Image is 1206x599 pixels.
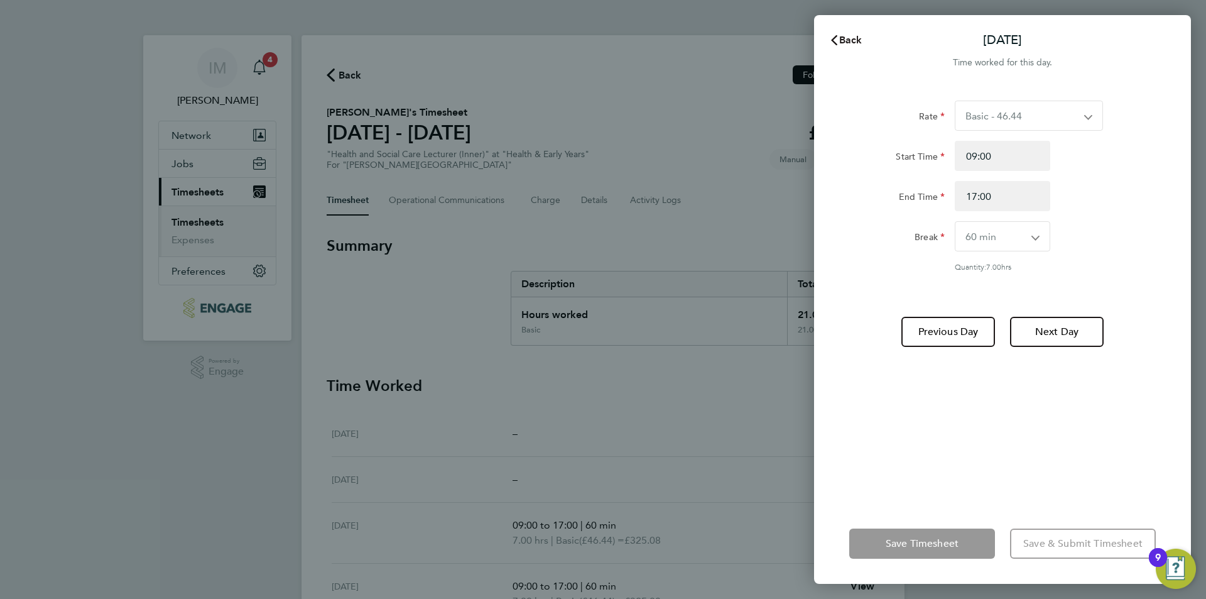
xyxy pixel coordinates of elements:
span: Previous Day [918,326,979,338]
button: Back [817,28,875,53]
div: 9 [1155,558,1161,574]
button: Open Resource Center, 9 new notifications [1156,549,1196,589]
button: Next Day [1010,317,1104,347]
input: E.g. 18:00 [955,181,1050,211]
span: Next Day [1035,326,1078,338]
button: Previous Day [901,317,995,347]
p: [DATE] [983,31,1022,49]
label: Rate [919,111,945,126]
label: End Time [899,191,945,206]
div: Quantity: hrs [955,261,1103,272]
span: Back [839,34,862,46]
label: Start Time [896,151,945,166]
span: 7.00 [986,261,1001,272]
input: E.g. 08:00 [955,141,1050,171]
label: Break [915,231,945,246]
div: Time worked for this day. [814,55,1191,70]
